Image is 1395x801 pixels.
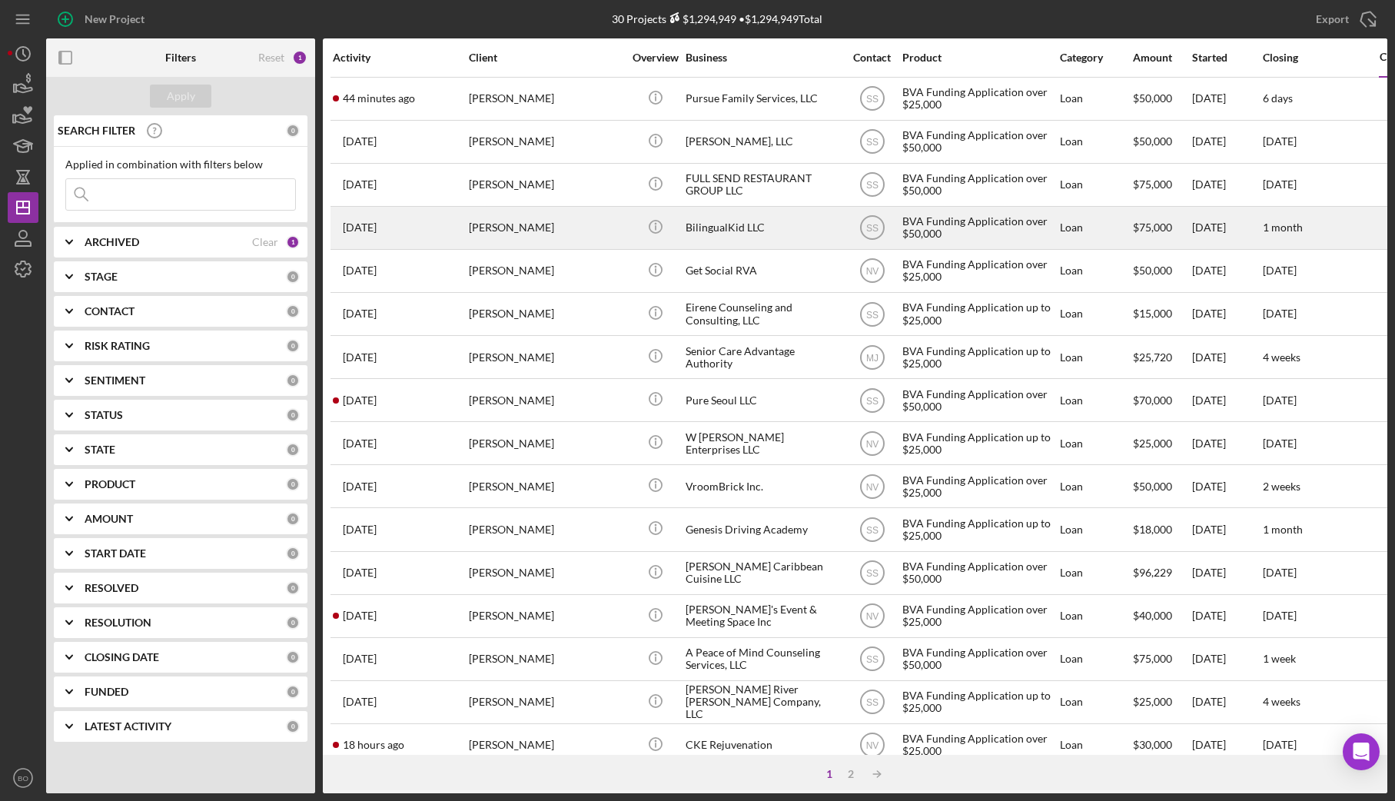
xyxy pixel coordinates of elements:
div: [DATE] [1192,466,1261,507]
div: VroomBrick Inc. [686,466,839,507]
button: New Project [46,4,160,35]
time: 1 week [1263,652,1296,665]
div: [DATE] [1192,553,1261,593]
div: 1 [819,768,840,780]
div: [PERSON_NAME] [469,294,623,334]
div: [PERSON_NAME] [469,121,623,162]
div: [DATE] [1192,380,1261,420]
time: 2025-09-01 21:52 [343,610,377,622]
div: [DATE] [1192,121,1261,162]
time: 2025-09-30 20:50 [343,221,377,234]
text: SS [865,180,878,191]
time: 2025-09-03 15:31 [343,135,377,148]
div: BVA Funding Application over $50,000 [902,208,1056,248]
text: SS [865,309,878,320]
time: [DATE] [1263,609,1297,622]
time: 2025-08-27 15:59 [343,696,377,708]
div: BVA Funding Application over $25,000 [902,251,1056,291]
b: ARCHIVED [85,236,139,248]
div: [PERSON_NAME] [469,337,623,377]
div: 1 [286,235,300,249]
time: 2025-09-30 15:04 [343,480,377,493]
text: SS [865,697,878,708]
b: STAGE [85,271,118,283]
div: $25,720 [1133,337,1191,377]
time: [DATE] [1263,178,1297,191]
div: [PERSON_NAME] [469,509,623,550]
text: SS [865,568,878,579]
div: Loan [1060,294,1131,334]
b: STATE [85,444,115,456]
div: 2 [840,768,862,780]
div: Loan [1060,466,1131,507]
b: CLOSING DATE [85,651,159,663]
div: Closing [1263,52,1378,64]
div: 0 [286,616,300,630]
div: [PERSON_NAME] Caribbean Cuisine LLC [686,553,839,593]
time: 2025-10-06 23:54 [343,739,404,751]
div: 0 [286,270,300,284]
div: BVA Funding Application over $50,000 [902,165,1056,205]
div: 1 [292,50,307,65]
div: Loan [1060,251,1131,291]
div: [DATE] [1192,78,1261,119]
time: 2025-07-18 18:16 [343,437,377,450]
div: [PERSON_NAME] [469,208,623,248]
div: 0 [286,650,300,664]
div: 0 [286,477,300,491]
time: 2025-08-12 16:47 [343,567,377,579]
div: Loan [1060,553,1131,593]
div: Business [686,52,839,64]
div: 0 [286,408,300,422]
b: AMOUNT [85,513,133,525]
div: Get Social RVA [686,251,839,291]
div: Eirene Counseling and Consulting, LLC [686,294,839,334]
time: [DATE] [1263,307,1297,320]
div: [PERSON_NAME] [469,466,623,507]
time: 4 weeks [1263,351,1300,364]
span: $40,000 [1133,609,1172,622]
time: 2025-08-14 17:50 [343,653,377,665]
div: [DATE] [1192,294,1261,334]
div: [PERSON_NAME], LLC [686,121,839,162]
span: $18,000 [1133,523,1172,536]
time: 2025-08-04 20:20 [343,264,377,277]
div: Apply [167,85,195,108]
div: [PERSON_NAME] [469,596,623,636]
b: PRODUCT [85,478,135,490]
div: Loan [1060,380,1131,420]
div: Started [1192,52,1261,64]
div: [DATE] [1192,509,1261,550]
div: [PERSON_NAME] [469,553,623,593]
div: BVA Funding Application up to $25,000 [902,294,1056,334]
div: [PERSON_NAME] [469,725,623,766]
span: $75,000 [1133,221,1172,234]
div: [DATE] [1192,682,1261,723]
div: Activity [333,52,467,64]
div: [DATE] [1192,251,1261,291]
div: BVA Funding Application over $50,000 [902,121,1056,162]
text: NV [865,611,879,622]
b: FUNDED [85,686,128,698]
b: RESOLVED [85,582,138,594]
div: Senior Care Advantage Authority [686,337,839,377]
time: 4 weeks [1263,695,1300,708]
div: Pure Seoul LLC [686,380,839,420]
time: [DATE] [1263,566,1297,579]
span: $75,000 [1133,652,1172,665]
div: Loan [1060,509,1131,550]
div: W [PERSON_NAME] Enterprises LLC [686,423,839,464]
span: $75,000 [1133,178,1172,191]
div: [PERSON_NAME] [469,682,623,723]
div: [PERSON_NAME]'s Event & Meeting Space Inc [686,596,839,636]
div: $50,000 [1133,78,1191,119]
div: [PERSON_NAME] [469,380,623,420]
div: Product [902,52,1056,64]
div: BVA Funding Application over $50,000 [902,553,1056,593]
span: $25,000 [1133,437,1172,450]
b: STATUS [85,409,123,421]
time: [DATE] [1263,394,1297,407]
time: 2025-07-17 14:10 [343,178,377,191]
time: [DATE] [1263,264,1297,277]
text: NV [865,438,879,449]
